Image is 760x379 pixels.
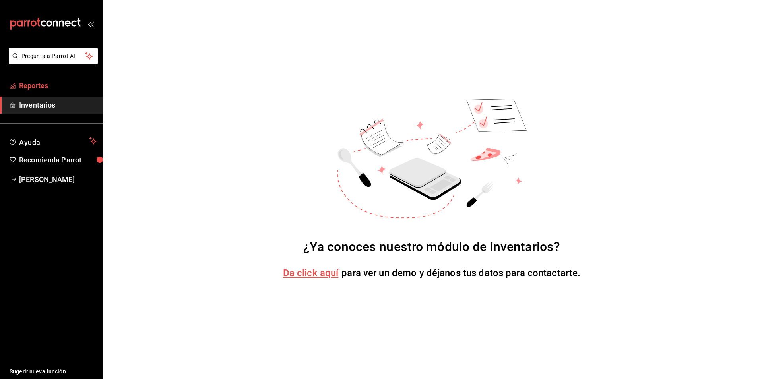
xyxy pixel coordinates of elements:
span: Inventarios [19,100,97,110]
span: Reportes [19,80,97,91]
button: open_drawer_menu [87,21,94,27]
span: Recomienda Parrot [19,155,97,165]
span: [PERSON_NAME] [19,174,97,185]
span: Ayuda [19,136,86,146]
button: Pregunta a Parrot AI [9,48,98,64]
div: ¿Ya conoces nuestro módulo de inventarios? [303,237,560,256]
span: Pregunta a Parrot AI [21,52,85,60]
a: Da click aquí [283,267,339,278]
a: Pregunta a Parrot AI [6,58,98,66]
span: Sugerir nueva función [10,367,97,376]
span: para ver un demo y déjanos tus datos para contactarte. [341,267,580,278]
